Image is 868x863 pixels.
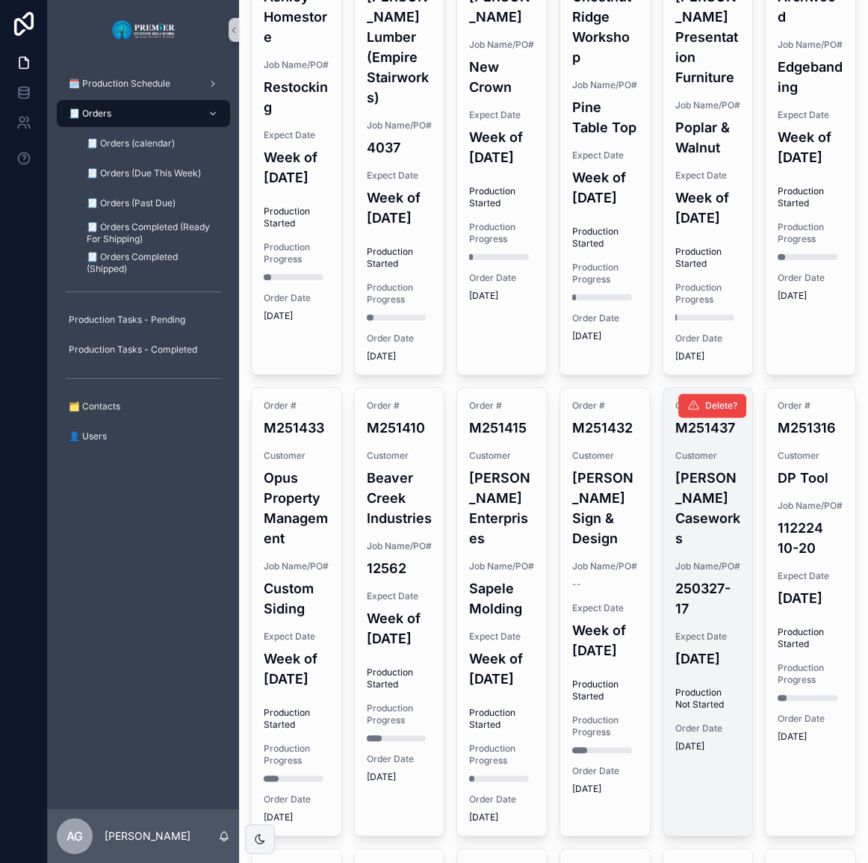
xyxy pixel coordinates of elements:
[469,649,535,689] h4: Week of [DATE]
[87,197,176,209] span: 🧾 Orders (Past Due)
[778,468,843,488] h4: DP Tool
[778,518,843,558] h4: 112224 10-20
[572,262,638,285] span: Production Progress
[264,59,329,71] span: Job Name/PO#
[69,344,197,356] span: Production Tasks - Completed
[675,723,741,734] span: Order Date
[66,827,83,845] span: AG
[778,731,843,743] span: [DATE]
[572,620,638,661] h4: Week of [DATE]
[264,129,329,141] span: Expect Date
[469,418,535,438] h4: M251415
[778,127,843,167] h4: Week of [DATE]
[264,794,329,805] span: Order Date
[264,450,329,462] span: Customer
[264,418,329,438] h4: M251433
[367,170,433,182] span: Expect Date
[469,400,535,412] span: Order #
[675,740,741,752] span: [DATE]
[456,387,548,836] a: Order #M251415Customer[PERSON_NAME] EnterprisesJob Name/PO#Sapele MoldingExpect DateWeek of [DATE...
[367,753,433,765] span: Order Date
[264,77,329,117] h4: Restocking
[572,714,638,738] span: Production Progress
[778,221,843,245] span: Production Progress
[69,400,120,412] span: 🗂️ Contacts
[367,540,433,552] span: Job Name/PO#
[57,70,230,97] a: 🗓️ Production Schedule
[572,167,638,208] h4: Week of [DATE]
[675,631,741,643] span: Expect Date
[111,18,176,42] img: App logo
[264,743,329,767] span: Production Progress
[572,578,581,590] span: --
[367,137,433,158] h4: 4037
[469,290,535,302] span: [DATE]
[469,221,535,245] span: Production Progress
[778,185,843,209] span: Production Started
[572,560,638,572] span: Job Name/PO#
[264,205,329,229] span: Production Started
[367,188,433,228] h4: Week of [DATE]
[572,79,638,91] span: Job Name/PO#
[264,707,329,731] span: Production Started
[69,78,170,90] span: 🗓️ Production Schedule
[57,423,230,450] a: 👤 Users
[469,109,535,121] span: Expect Date
[367,590,433,602] span: Expect Date
[469,127,535,167] h4: Week of [DATE]
[469,578,535,619] h4: Sapele Molding
[778,272,843,284] span: Order Date
[778,450,843,462] span: Customer
[572,97,638,137] h4: Pine Table Top
[778,418,843,438] h4: M251316
[75,160,230,187] a: 🧾 Orders (Due This Week)
[675,117,741,158] h4: Poplar & Walnut
[264,292,329,304] span: Order Date
[367,468,433,528] h4: Beaver Creek Industries
[75,130,230,157] a: 🧾 Orders (calendar)
[367,332,433,344] span: Order Date
[675,282,741,306] span: Production Progress
[264,649,329,689] h4: Week of [DATE]
[778,500,843,512] span: Job Name/PO#
[367,666,433,690] span: Production Started
[57,100,230,127] a: 🧾 Orders
[264,631,329,643] span: Expect Date
[367,400,433,412] span: Order #
[367,558,433,578] h4: 12562
[75,190,230,217] a: 🧾 Orders (Past Due)
[675,246,741,270] span: Production Started
[367,450,433,462] span: Customer
[469,450,535,462] span: Customer
[675,99,741,111] span: Job Name/PO#
[572,418,638,438] h4: M251432
[675,687,741,711] span: Production Not Started
[572,468,638,548] h4: [PERSON_NAME] Sign & Design
[572,226,638,250] span: Production Started
[367,702,433,726] span: Production Progress
[75,220,230,247] a: 🧾 Orders Completed (Ready For Shipping)
[264,811,329,823] span: [DATE]
[57,306,230,333] a: Production Tasks - Pending
[559,387,651,836] a: Order #M251432Customer[PERSON_NAME] Sign & DesignJob Name/PO#--Expect DateWeek of [DATE]Productio...
[57,393,230,420] a: 🗂️ Contacts
[367,771,433,783] span: [DATE]
[87,251,215,275] span: 🧾 Orders Completed (Shipped)
[675,578,741,619] h4: 250327-17
[705,400,737,412] span: Delete?
[469,468,535,548] h4: [PERSON_NAME] Enterprises
[778,588,843,608] h4: [DATE]
[778,713,843,725] span: Order Date
[572,400,638,412] span: Order #
[105,829,190,844] p: [PERSON_NAME]
[367,282,433,306] span: Production Progress
[469,794,535,805] span: Order Date
[778,662,843,686] span: Production Progress
[69,108,111,120] span: 🧾 Orders
[367,120,433,132] span: Job Name/PO#
[572,312,638,324] span: Order Date
[778,57,843,97] h4: Edgebanding
[469,57,535,97] h4: New Crown
[778,570,843,582] span: Expect Date
[469,707,535,731] span: Production Started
